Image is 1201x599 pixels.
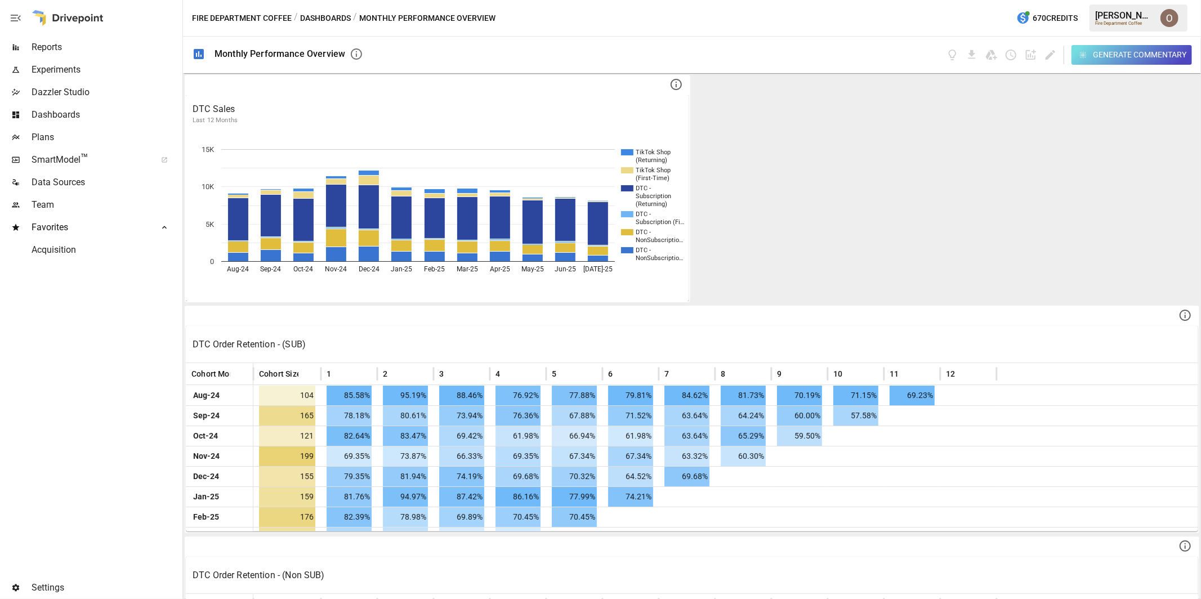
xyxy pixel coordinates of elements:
[327,446,372,466] span: 69.35%
[1024,48,1037,61] button: Add widget
[259,528,315,547] span: 159
[833,368,842,379] span: 10
[946,48,959,61] button: View documentation
[439,528,484,547] span: 62.89%
[202,182,215,191] text: 10K
[259,487,315,507] span: 159
[327,426,372,446] span: 82.64%
[636,211,651,218] text: DTC -
[445,366,461,382] button: Sort
[353,11,357,25] div: /
[900,366,916,382] button: Sort
[327,368,331,379] span: 1
[327,406,372,426] span: 78.18%
[191,528,221,547] span: Mar-25
[32,243,180,257] span: Acquisition
[664,386,709,405] span: 84.62%
[383,487,428,507] span: 94.97%
[608,426,653,446] span: 61.98%
[32,153,149,167] span: SmartModel
[946,368,955,379] span: 12
[721,368,725,379] span: 8
[231,366,247,382] button: Sort
[608,368,613,379] span: 6
[721,406,766,426] span: 64.24%
[383,406,428,426] span: 80.61%
[191,426,220,446] span: Oct-24
[1095,21,1154,26] div: Fire Department Coffee
[439,406,484,426] span: 73.94%
[555,265,576,273] text: Jun-25
[359,265,380,273] text: Dec-24
[557,366,573,382] button: Sort
[614,366,629,382] button: Sort
[777,406,822,426] span: 60.00%
[32,86,180,99] span: Dazzler Studio
[552,507,597,527] span: 70.45%
[1093,48,1186,62] div: Generate Commentary
[424,265,445,273] text: Feb-25
[843,366,859,382] button: Sort
[552,386,597,405] span: 77.88%
[956,366,972,382] button: Sort
[783,366,798,382] button: Sort
[439,467,484,486] span: 74.19%
[439,368,444,379] span: 3
[636,254,683,262] text: NonSubscriptio…
[552,446,597,466] span: 67.34%
[439,426,484,446] span: 69.42%
[191,446,221,466] span: Nov-24
[259,368,301,379] span: Cohort Size
[490,265,510,273] text: Apr-25
[191,487,221,507] span: Jan-25
[383,426,428,446] span: 83.47%
[383,507,428,527] span: 78.98%
[259,386,315,405] span: 104
[608,386,653,405] span: 79.81%
[260,265,281,273] text: Sep-24
[583,265,613,273] text: [DATE]-25
[1071,45,1193,65] button: Generate Commentary
[259,426,315,446] span: 121
[552,467,597,486] span: 70.32%
[833,406,878,426] span: 57.58%
[833,386,878,405] span: 71.15%
[608,487,653,507] span: 74.21%
[966,48,979,61] button: Download dashboard
[210,257,214,266] text: 0
[32,176,180,189] span: Data Sources
[495,406,541,426] span: 76.36%
[721,446,766,466] span: 60.30%
[191,507,221,527] span: Feb-25
[777,426,822,446] span: 59.50%
[193,569,1191,582] p: DTC Order Retention - (Non SUB)
[32,221,149,234] span: Favorites
[193,116,682,125] p: Last 12 Months
[721,386,766,405] span: 81.73%
[726,366,742,382] button: Sort
[383,467,428,486] span: 81.94%
[32,581,180,594] span: Settings
[391,265,412,273] text: Jan-25
[1160,9,1178,27] img: Oleksii Flok
[32,131,180,144] span: Plans
[670,366,686,382] button: Sort
[1154,2,1185,34] button: Oleksii Flok
[439,487,484,507] span: 87.42%
[327,507,372,527] span: 82.39%
[202,145,215,154] text: 15K
[327,386,372,405] span: 85.58%
[293,265,313,273] text: Oct-24
[521,265,544,273] text: May-25
[552,426,597,446] span: 66.94%
[32,198,180,212] span: Team
[1012,8,1082,29] button: 670Credits
[81,151,88,166] span: ™
[389,366,404,382] button: Sort
[192,11,292,25] button: Fire Department Coffee
[495,386,541,405] span: 76.92%
[1095,10,1154,21] div: [PERSON_NAME]
[325,265,347,273] text: Nov-24
[383,446,428,466] span: 73.87%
